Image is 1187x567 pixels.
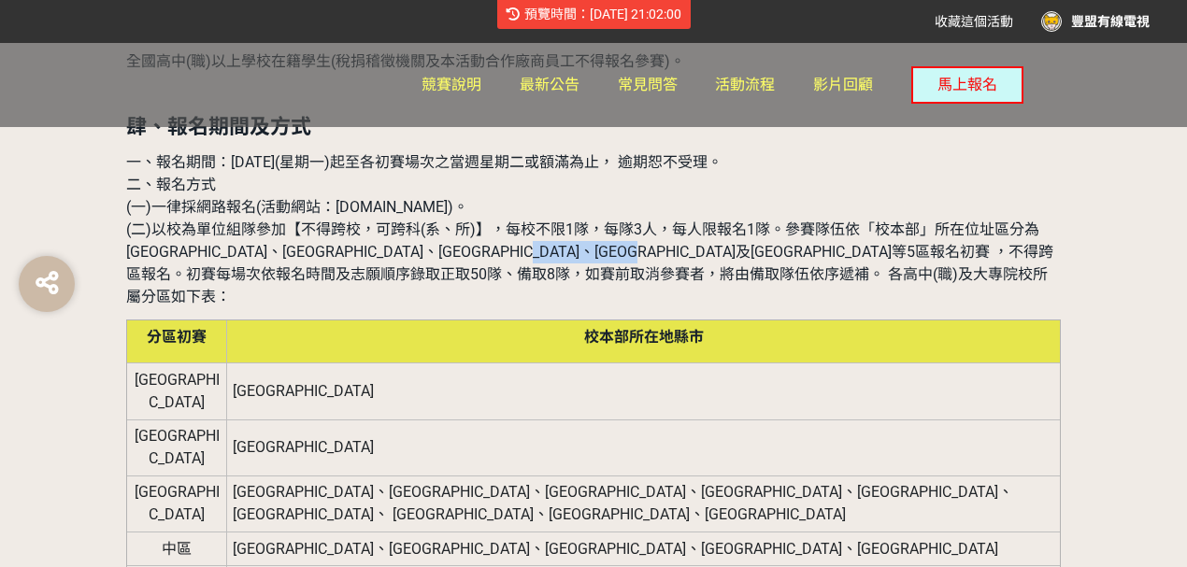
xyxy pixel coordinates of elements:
[715,43,775,127] a: 活動流程
[126,198,468,216] span: (一)一律採網路報名(活動網站：[DOMAIN_NAME])。
[126,115,311,138] strong: 肆、報名期間及方式
[813,43,873,127] a: 影片回顧
[147,328,207,346] span: 分區初賽
[618,76,678,93] span: 常見問答
[135,427,220,467] span: [GEOGRAPHIC_DATA]
[813,76,873,93] span: 影片回顧
[935,14,1013,29] span: 收藏這個活動
[162,540,192,558] span: 中區
[135,371,220,411] span: [GEOGRAPHIC_DATA]
[422,76,481,93] span: 競賽說明
[911,66,1023,104] button: 馬上報名
[126,220,1053,305] span: (二)以校為單位組隊參加【不得跨校，可跨科(系、所)】，每校不限1隊，每隊3人，每人限報名1隊。參賽隊伍依「校本部」所在位址區分為[GEOGRAPHIC_DATA]、[GEOGRAPHIC_DA...
[618,43,678,127] a: 常見問答
[422,43,481,127] a: 競賽說明
[233,382,374,400] span: [GEOGRAPHIC_DATA]
[524,7,681,21] span: 預覽時間：[DATE] 21:02:00
[135,483,220,523] span: [GEOGRAPHIC_DATA]
[126,176,216,193] span: 二、報名方式
[715,76,775,93] span: 活動流程
[233,438,374,456] span: [GEOGRAPHIC_DATA]
[937,76,997,93] span: 馬上報名
[584,328,704,346] span: 校本部所在地縣市
[520,76,579,93] span: 最新公告
[520,43,579,127] a: 最新公告
[233,483,1013,523] span: [GEOGRAPHIC_DATA]、[GEOGRAPHIC_DATA]、[GEOGRAPHIC_DATA]、[GEOGRAPHIC_DATA]、[GEOGRAPHIC_DATA]、[GEOGRA...
[126,153,722,171] span: 一、報名期間：[DATE](星期一)起至各初賽場次之當週星期二或額滿為止， 逾期恕不受理。
[233,540,998,558] span: [GEOGRAPHIC_DATA]、[GEOGRAPHIC_DATA]、[GEOGRAPHIC_DATA]、[GEOGRAPHIC_DATA]、[GEOGRAPHIC_DATA]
